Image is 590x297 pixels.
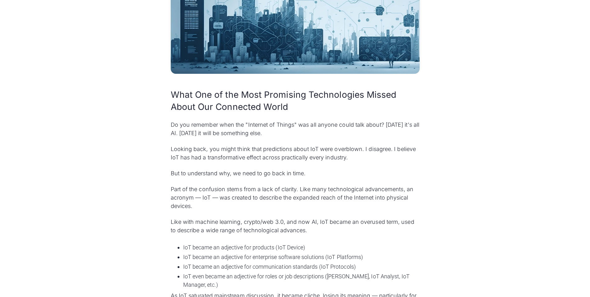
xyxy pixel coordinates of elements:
p: Part of the confusion stems from a lack of clarity. Like many technological advancements, an acro... [171,185,420,210]
p: Looking back, you might think that predictions about IoT were overblown. I disagree. I believe Io... [171,145,420,162]
li: IoT became an adjective for enterprise software solutions (IoT Platforms) [183,253,420,261]
h2: What One of the Most Promising Technologies Missed About Our Connected World [171,89,420,113]
p: But to understand why, we need to go back in time. [171,169,420,177]
p: Do you remember when the "Internet of Things" was all anyone could talk about? [DATE] it's all AI... [171,120,420,137]
li: IoT became an adjective for products (IoT Device) [183,243,420,252]
p: Like with machine learning, crypto/web 3.0, and now AI, IoT became an overused term, used to desc... [171,218,420,234]
li: IoT even became an adjective for roles or job descriptions ([PERSON_NAME], IoT Analyst, IoT Manag... [183,272,420,289]
li: IoT became an adjective for communication standards (IoT Protocols) [183,262,420,271]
